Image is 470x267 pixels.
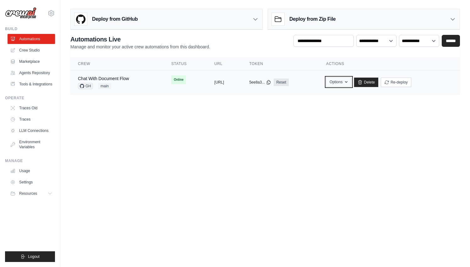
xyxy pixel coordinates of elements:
span: Logout [28,254,40,259]
a: Usage [8,166,55,176]
button: Options [326,77,352,87]
a: Delete [354,78,378,87]
h3: Deploy from GitHub [92,15,138,23]
a: LLM Connections [8,126,55,136]
a: Chat With Document Flow [78,76,129,81]
a: Crew Studio [8,45,55,55]
div: Operate [5,95,55,101]
img: GitHub Logo [74,13,87,25]
a: Traces Old [8,103,55,113]
a: Marketplace [8,57,55,67]
th: Token [242,57,319,70]
p: Manage and monitor your active crew automations from this dashboard. [70,44,210,50]
th: Actions [319,57,460,70]
a: Environment Variables [8,137,55,152]
button: Logout [5,251,55,262]
span: Online [171,75,186,84]
h3: Deploy from Zip File [289,15,336,23]
th: Crew [70,57,164,70]
a: Settings [8,177,55,187]
a: Tools & Integrations [8,79,55,89]
div: Manage [5,158,55,163]
button: Resources [8,188,55,199]
span: main [98,83,111,89]
a: Traces [8,114,55,124]
a: Automations [8,34,55,44]
a: Agents Repository [8,68,55,78]
th: URL [207,57,242,70]
th: Status [164,57,207,70]
iframe: Chat Widget [439,237,470,267]
h2: Automations Live [70,35,210,44]
button: Re-deploy [381,78,411,87]
img: Logo [5,7,36,19]
a: Reset [274,79,288,86]
span: Resources [19,191,37,196]
button: 5ee8a3... [249,80,271,85]
div: Build [5,26,55,31]
span: GH [78,83,93,89]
